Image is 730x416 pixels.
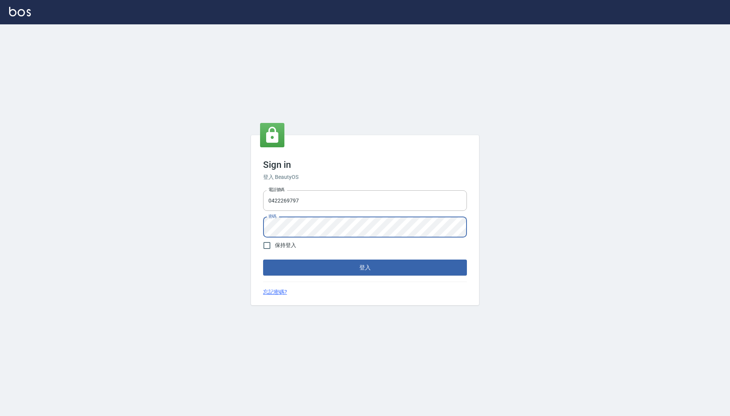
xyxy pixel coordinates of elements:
h3: Sign in [263,159,467,170]
a: 忘記密碼? [263,288,287,296]
button: 登入 [263,260,467,276]
img: Logo [9,7,31,16]
label: 電話號碼 [268,187,284,193]
h6: 登入 BeautyOS [263,173,467,181]
span: 保持登入 [275,241,296,249]
label: 密碼 [268,214,276,219]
